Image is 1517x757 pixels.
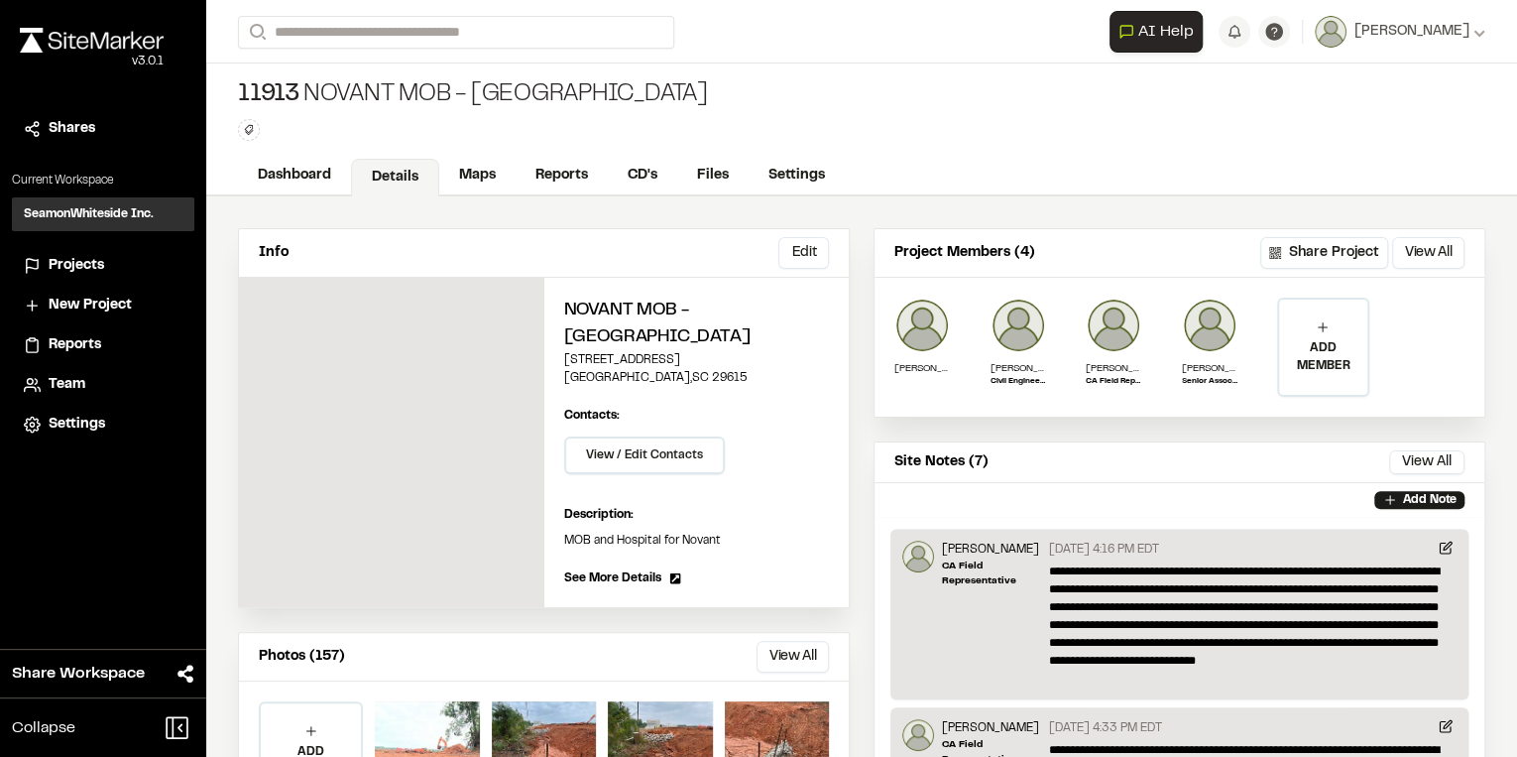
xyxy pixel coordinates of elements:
p: CA Field Representative [942,559,1041,588]
a: Maps [439,157,516,194]
button: View All [1392,237,1464,269]
img: Aaron LeBrun [991,298,1046,353]
button: Edit [778,237,829,269]
span: New Project [49,295,132,316]
p: Site Notes (7) [894,451,989,473]
a: Projects [24,255,182,277]
p: [DATE] 4:16 PM EDT [1049,541,1159,559]
p: [PERSON_NAME] [942,719,1041,737]
span: Share Workspace [12,662,145,686]
p: ADD MEMBER [1279,339,1367,375]
p: Photos (157) [259,646,345,668]
div: Oh geez...please don't... [20,53,164,70]
a: Settings [24,414,182,436]
a: New Project [24,295,182,316]
button: Search [238,16,274,49]
span: Reports [49,334,101,356]
img: Ethan Davis [1182,298,1237,353]
img: rebrand.png [20,28,164,53]
div: Novant MOB - [GEOGRAPHIC_DATA] [238,79,708,111]
p: [PERSON_NAME] [894,361,950,376]
p: Info [259,242,289,264]
img: User [1315,16,1346,48]
p: Description: [564,506,830,524]
p: CA Field Representative [1086,376,1141,388]
span: Team [49,374,85,396]
a: Team [24,374,182,396]
button: [PERSON_NAME] [1315,16,1485,48]
a: Settings [749,157,845,194]
span: AI Help [1138,20,1194,44]
h2: Novant MOB - [GEOGRAPHIC_DATA] [564,298,830,351]
p: Project Members (4) [894,242,1035,264]
a: Files [677,157,749,194]
p: [DATE] 4:33 PM EDT [1049,719,1162,737]
button: Open AI Assistant [1109,11,1203,53]
p: [PERSON_NAME] [1182,361,1237,376]
a: Shares [24,118,182,140]
a: Dashboard [238,157,351,194]
img: Katlyn Thomasson [1086,298,1141,353]
button: View All [1389,450,1464,474]
img: Katlyn Thomasson [902,541,934,572]
p: Add Note [1402,491,1457,509]
span: Collapse [12,716,75,740]
a: Reports [516,157,608,194]
p: Current Workspace [12,172,194,189]
p: [GEOGRAPHIC_DATA] , SC 29615 [564,369,830,387]
span: Projects [49,255,104,277]
p: Senior Associate [1182,376,1237,388]
button: Share Project [1260,237,1388,269]
span: See More Details [564,569,661,587]
p: [PERSON_NAME] [942,541,1041,559]
p: Contacts: [564,407,620,425]
p: MOB and Hospital for Novant [564,532,830,550]
button: Edit Tags [238,119,260,141]
button: View All [757,641,829,673]
img: Katlyn Thomasson [902,719,934,751]
a: Details [351,159,439,196]
span: 11913 [238,79,299,111]
p: [PERSON_NAME] [991,361,1046,376]
span: Shares [49,118,95,140]
img: Raphael Betit [894,298,950,353]
h3: SeamonWhiteside Inc. [24,205,154,223]
p: [STREET_ADDRESS] [564,351,830,369]
div: Open AI Assistant [1109,11,1211,53]
button: View / Edit Contacts [564,437,725,474]
span: Settings [49,414,105,436]
a: CD's [608,157,677,194]
a: Reports [24,334,182,356]
p: Civil Engineering Project Coordinator [991,376,1046,388]
span: [PERSON_NAME] [1354,21,1469,43]
p: [PERSON_NAME] [1086,361,1141,376]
